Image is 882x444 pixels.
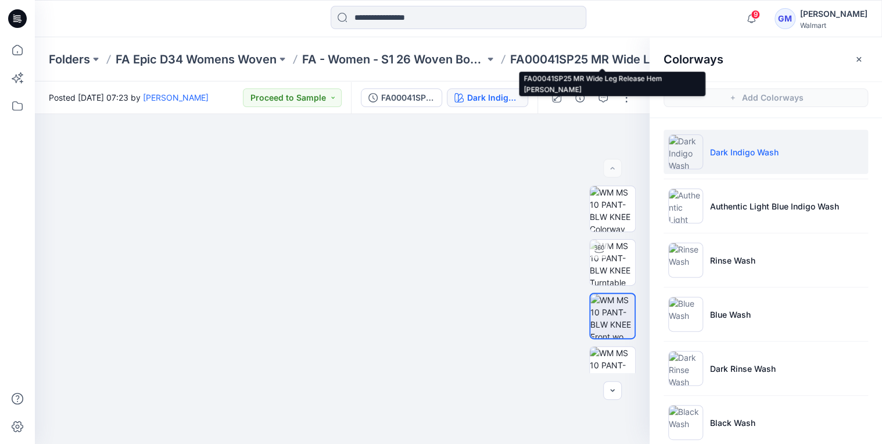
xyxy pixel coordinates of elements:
[302,51,485,68] a: FA - Women - S1 26 Woven Board
[800,7,867,21] div: [PERSON_NAME]
[116,30,568,444] img: eyJhbGciOiJIUzI1NiIsImtpZCI6IjAiLCJzbHQiOiJzZXMiLCJ0eXAiOiJKV1QifQ.eyJkYXRhIjp7InR5cGUiOiJzdG9yYW...
[116,51,277,68] a: FA Epic D34 Womens Woven
[381,91,435,104] div: FA00041SP25 MR Wide Leg Release Hem Jean_Full Colorway
[447,88,528,107] button: Dark Indigo Wash
[668,351,703,386] img: Dark Rinse Wash
[710,254,755,267] p: Rinse Wash
[710,417,755,429] p: Black Wash
[668,405,703,440] img: Black Wash
[49,51,90,68] a: Folders
[571,88,589,107] button: Details
[800,21,867,30] div: Walmart
[467,91,521,104] div: Dark Indigo Wash
[668,243,703,278] img: Rinse Wash
[361,88,442,107] button: FA00041SP25 MR Wide Leg Release Hem Jean_Full Colorway
[590,347,635,392] img: WM MS 10 PANT-BLW KNEE Hip Side 1 wo Avatar
[668,134,703,169] img: Dark Indigo Wash
[710,146,779,158] p: Dark Indigo Wash
[710,308,751,321] p: Blue Wash
[510,51,693,68] p: FA00041SP25 MR Wide Leg Release Hem [PERSON_NAME]
[751,10,760,19] span: 9
[775,8,795,29] div: GM
[668,297,703,332] img: Blue Wash
[668,189,703,223] img: Authentic Light Blue Indigo Wash
[710,200,839,212] p: Authentic Light Blue Indigo Wash
[590,294,634,338] img: WM MS 10 PANT-BLW KNEE Front wo Avatar
[143,93,209,102] a: [PERSON_NAME]
[590,186,635,232] img: WM MS 10 PANT-BLW KNEE Colorway wo Avatar
[49,91,209,104] span: Posted [DATE] 07:23 by
[664,52,723,66] h2: Colorways
[590,240,635,285] img: WM MS 10 PANT-BLW KNEE Turntable with Avatar
[710,363,776,375] p: Dark Rinse Wash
